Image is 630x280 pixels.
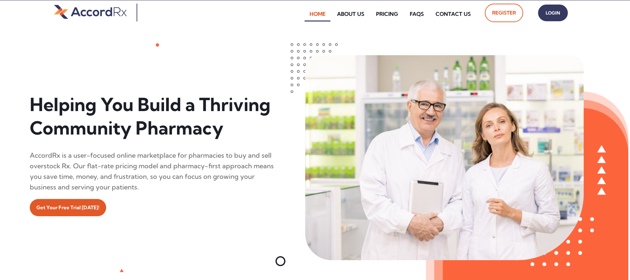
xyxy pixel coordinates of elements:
div: AccordRx is a user-focused online marketplace for pharmacies to buy and sell overstock Rx. Our fl... [30,150,275,192]
img: default-logo [54,4,127,20]
h1: Helping You Build a Thriving Community Pharmacy [30,93,275,140]
a: About Us [332,6,369,21]
a: Contact Us [431,6,476,21]
a: Home [305,6,330,21]
span: Login [545,8,561,18]
a: FAQs [405,6,429,21]
span: Get Your Free Trial [DATE]! [36,202,100,213]
span: Register [492,8,516,18]
a: Register [485,4,523,22]
a: Get Your Free Trial [DATE]! [30,199,106,216]
a: Pricing [371,6,403,21]
a: Login [538,5,568,21]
